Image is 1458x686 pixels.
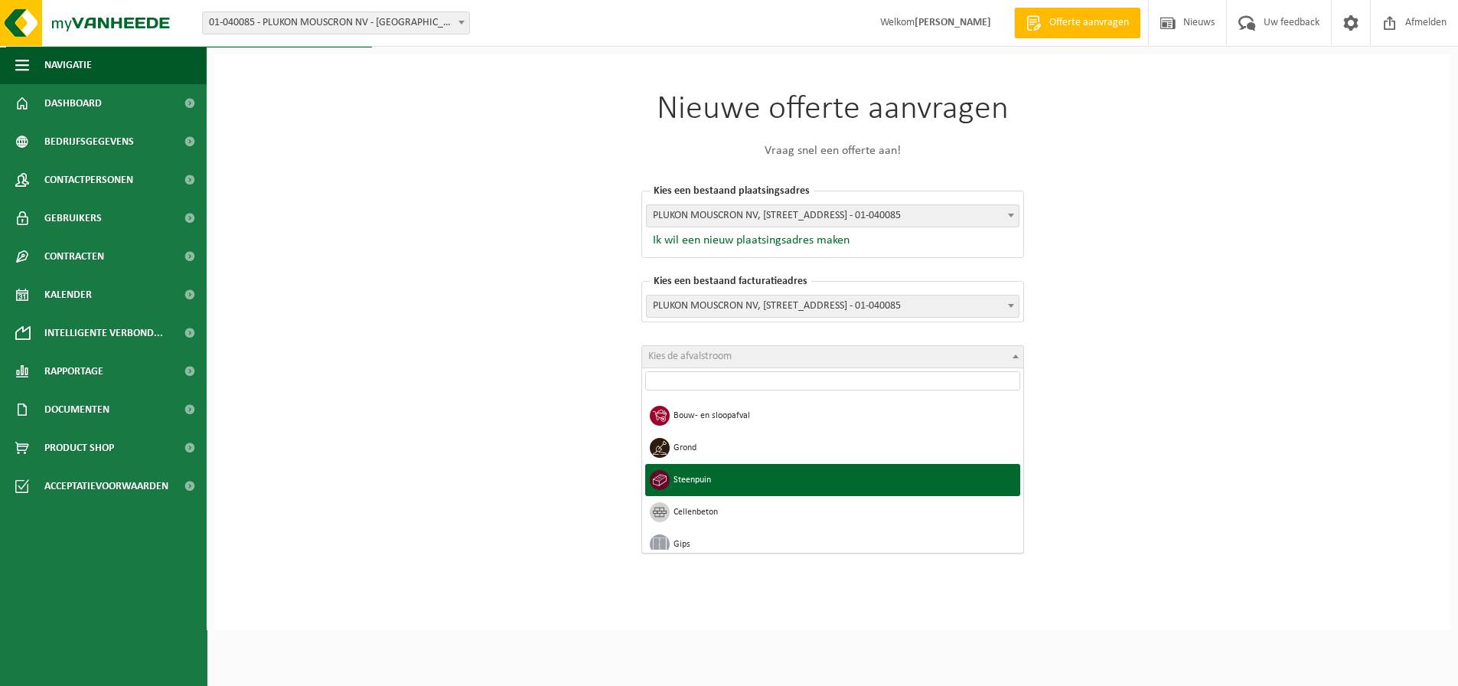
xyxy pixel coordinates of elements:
span: Offerte aanvragen [1045,15,1133,31]
strong: [PERSON_NAME] [915,17,991,28]
span: PLUKON MOUSCRON NV, AVENUE DE L'EAU VIVE 5, MOESKROEN - 01-040085 [646,204,1019,227]
span: Navigatie [44,46,92,84]
span: Gebruikers [44,199,102,237]
a: Offerte aanvragen [1014,8,1140,38]
span: Kies de afvalstroom [648,351,732,362]
span: Intelligente verbond... [44,314,163,352]
span: Bouw- en sloopafval [674,411,1012,420]
span: Contracten [44,237,104,276]
span: Cellenbeton [674,508,1012,517]
span: 01-040085 - PLUKON MOUSCRON NV - MOESKROEN [202,11,470,34]
span: Documenten [44,390,109,429]
span: Kies een bestaand plaatsingsadres [650,185,814,197]
p: Vraag snel een offerte aan! [641,142,1024,160]
button: Ik wil een nieuw plaatsingsadres maken [646,233,850,248]
span: PLUKON MOUSCRON NV, AVENUE DE L'EAU VIVE 5, MOESKROEN - 01-040085 [647,205,1019,227]
span: PLUKON MOUSCRON NV, AVENUE DE L'EAU VIVE 5, MOESKROEN, 0459.381.409 - 01-040085 [647,296,1019,317]
span: PLUKON MOUSCRON NV, AVENUE DE L'EAU VIVE 5, MOESKROEN, 0459.381.409 - 01-040085 [646,295,1019,318]
span: Dashboard [44,84,102,122]
span: Kalender [44,276,92,314]
span: Contactpersonen [44,161,133,199]
span: Grond [674,443,1012,452]
span: 01-040085 - PLUKON MOUSCRON NV - MOESKROEN [203,12,469,34]
span: Rapportage [44,352,103,390]
span: Steenpuin [674,475,1012,485]
span: Product Shop [44,429,114,467]
span: Bedrijfsgegevens [44,122,134,161]
span: Acceptatievoorwaarden [44,467,168,505]
h1: Nieuwe offerte aanvragen [641,93,1024,126]
span: Kies een bestaand facturatieadres [650,276,811,287]
span: Gips [674,540,1012,549]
